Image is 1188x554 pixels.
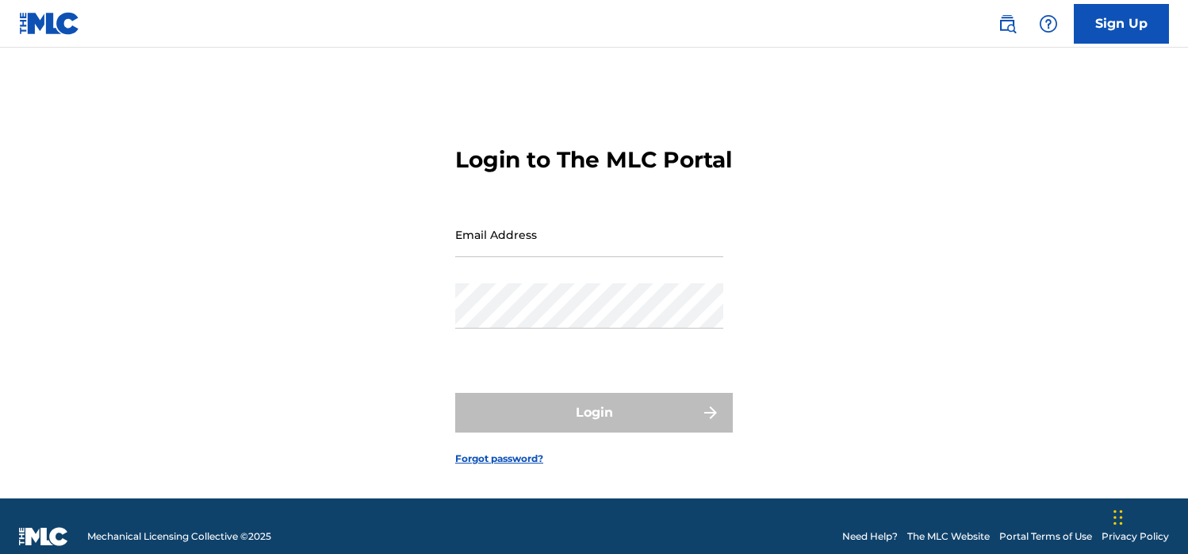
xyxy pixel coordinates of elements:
[842,529,898,544] a: Need Help?
[87,529,271,544] span: Mechanical Licensing Collective © 2025
[1102,529,1169,544] a: Privacy Policy
[1039,14,1058,33] img: help
[991,8,1023,40] a: Public Search
[999,529,1092,544] a: Portal Terms of Use
[907,529,990,544] a: The MLC Website
[1109,478,1188,554] iframe: Chat Widget
[455,452,543,466] a: Forgot password?
[1033,8,1064,40] div: Help
[19,12,80,35] img: MLC Logo
[1113,494,1123,541] div: Drag
[1074,4,1169,44] a: Sign Up
[455,146,732,174] h3: Login to The MLC Portal
[19,527,68,546] img: logo
[998,14,1017,33] img: search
